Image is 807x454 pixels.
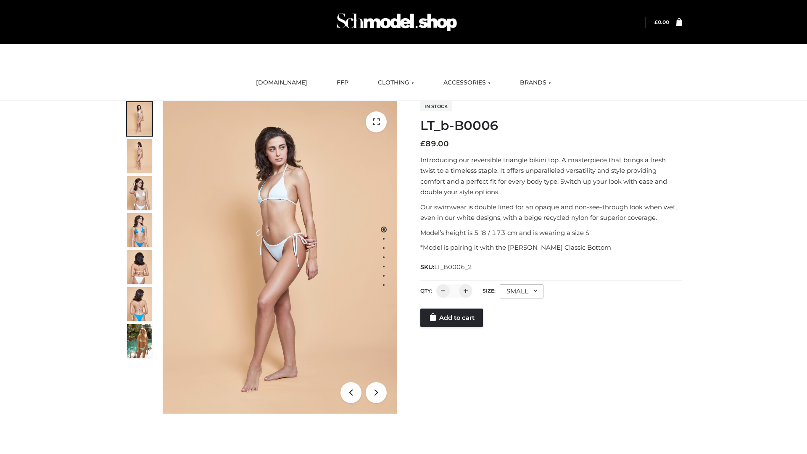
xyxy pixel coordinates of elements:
[420,118,682,133] h1: LT_b-B0006
[420,155,682,198] p: Introducing our reversible triangle bikini top. A masterpiece that brings a fresh twist to a time...
[127,324,152,358] img: Arieltop_CloudNine_AzureSky2.jpg
[420,309,483,327] a: Add to cart
[127,102,152,136] img: ArielClassicBikiniTop_CloudNine_AzureSky_OW114ECO_1-scaled.jpg
[420,139,449,148] bdi: 89.00
[127,139,152,173] img: ArielClassicBikiniTop_CloudNine_AzureSky_OW114ECO_2-scaled.jpg
[500,284,543,298] div: SMALL
[127,287,152,321] img: ArielClassicBikiniTop_CloudNine_AzureSky_OW114ECO_8-scaled.jpg
[434,263,472,271] span: LT_B0006_2
[420,288,432,294] label: QTY:
[127,213,152,247] img: ArielClassicBikiniTop_CloudNine_AzureSky_OW114ECO_4-scaled.jpg
[334,5,460,39] img: Schmodel Admin 964
[420,202,682,223] p: Our swimwear is double lined for an opaque and non-see-through look when wet, even in our white d...
[654,19,669,25] a: £0.00
[420,101,452,111] span: In stock
[420,242,682,253] p: *Model is pairing it with the [PERSON_NAME] Classic Bottom
[654,19,669,25] bdi: 0.00
[654,19,658,25] span: £
[250,74,314,92] a: [DOMAIN_NAME]
[420,262,473,272] span: SKU:
[420,139,425,148] span: £
[372,74,420,92] a: CLOTHING
[420,227,682,238] p: Model’s height is 5 ‘8 / 173 cm and is wearing a size S.
[330,74,355,92] a: FFP
[514,74,557,92] a: BRANDS
[483,288,496,294] label: Size:
[437,74,497,92] a: ACCESSORIES
[163,101,397,414] img: LT_b-B0006
[127,176,152,210] img: ArielClassicBikiniTop_CloudNine_AzureSky_OW114ECO_3-scaled.jpg
[127,250,152,284] img: ArielClassicBikiniTop_CloudNine_AzureSky_OW114ECO_7-scaled.jpg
